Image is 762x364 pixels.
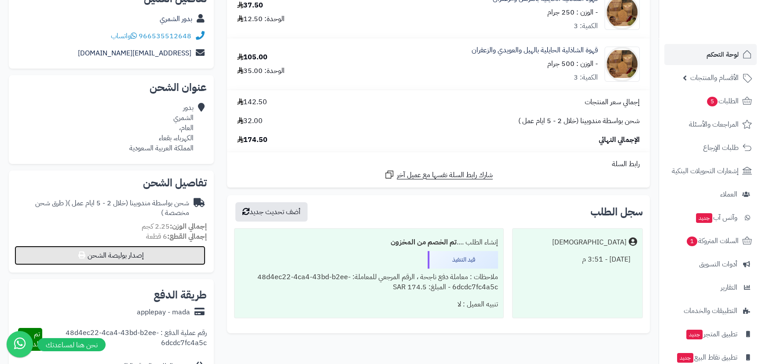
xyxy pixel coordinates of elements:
div: applepay - mada [137,307,190,317]
div: قيد التنفيذ [428,251,498,269]
a: تطبيق المتجرجديد [664,324,757,345]
a: واتساب [111,31,137,41]
div: بدور الشمري العام، الكهرباء، بقعاء المملكة العربية السعودية [129,103,194,153]
span: الأقسام والمنتجات [690,72,739,84]
div: ملاحظات : معاملة دفع ناجحة ، الرقم المرجعي للمعاملة: 48d4ec22-4ca4-43bd-b2ee-6dcdc7fc4a5c - المبل... [240,269,498,296]
span: وآتس آب [695,211,737,224]
h3: سجل الطلب [590,207,643,217]
img: logo-2.png [702,22,754,40]
a: أدوات التسويق [664,254,757,275]
button: إصدار بوليصة الشحن [15,246,205,265]
span: الطلبات [706,95,739,107]
div: 37.50 [237,0,263,11]
a: طلبات الإرجاع [664,137,757,158]
a: الطلبات5 [664,91,757,112]
div: إنشاء الطلب .... [240,234,498,251]
h2: تفاصيل الشحن [16,178,207,188]
span: التطبيقات والخدمات [684,305,737,317]
h2: طريقة الدفع [154,290,207,300]
div: تنبيه العميل : لا [240,296,498,313]
span: تطبيق نقاط البيع [676,351,737,364]
a: المراجعات والأسئلة [664,114,757,135]
span: إشعارات التحويلات البنكية [672,165,739,177]
div: [DATE] - 3:51 م [518,251,637,268]
button: أضف تحديث جديد [235,202,308,222]
a: التقارير [664,277,757,298]
small: 6 قطعة [146,231,207,242]
a: وآتس آبجديد [664,207,757,228]
span: إجمالي سعر المنتجات [585,97,640,107]
a: شارك رابط السلة نفسها مع عميل آخر [384,169,493,180]
div: رابط السلة [231,159,646,169]
div: شحن بواسطة مندوبينا (خلال 2 - 5 ايام عمل ) [16,198,189,218]
a: السلات المتروكة1 [664,230,757,251]
small: - الوزن : 250 جرام [547,7,598,18]
strong: إجمالي القطع: [167,231,207,242]
div: الوحدة: 12.50 [237,14,285,24]
span: ( طرق شحن مخصصة ) [35,198,189,218]
span: المراجعات والأسئلة [689,118,739,131]
span: 5 [707,97,718,106]
span: الإجمالي النهائي [599,135,640,145]
a: بدور الشمري [160,14,192,24]
a: التطبيقات والخدمات [664,300,757,321]
span: شارك رابط السلة نفسها مع عميل آخر [397,170,493,180]
span: التقارير [721,281,737,294]
a: إشعارات التحويلات البنكية [664,160,757,182]
span: 1 [687,237,697,246]
h2: عنوان الشحن [16,82,207,93]
div: [DEMOGRAPHIC_DATA] [552,237,626,248]
div: الكمية: 3 [574,73,598,83]
img: 1704009880-WhatsApp%20Image%202023-12-31%20at%209.42.12%20AM%20(1)-90x90.jpeg [605,47,639,82]
a: 966535512648 [139,31,191,41]
b: تم الخصم من المخزون [391,237,457,248]
span: 174.50 [237,135,267,145]
a: العملاء [664,184,757,205]
span: السلات المتروكة [686,235,739,247]
a: قهوة الشاذلية الحايلية بالهيل والعويدي والزعفران [472,45,598,55]
span: لوحة التحكم [707,48,739,61]
span: العملاء [720,188,737,200]
small: - الوزن : 500 جرام [547,58,598,69]
span: تطبيق المتجر [685,328,737,340]
div: 105.00 [237,52,267,62]
span: جديد [686,330,703,339]
div: الكمية: 3 [574,21,598,31]
a: لوحة التحكم [664,44,757,65]
div: الوحدة: 35.00 [237,66,285,76]
span: جديد [696,213,712,223]
span: 142.50 [237,97,267,107]
span: طلبات الإرجاع [703,142,739,154]
span: جديد [677,353,693,363]
span: أدوات التسويق [699,258,737,270]
span: شحن بواسطة مندوبينا (خلال 2 - 5 ايام عمل ) [518,116,640,126]
div: رقم عملية الدفع : 48d4ec22-4ca4-43bd-b2ee-6dcdc7fc4a5c [42,328,207,351]
span: 32.00 [237,116,263,126]
a: [EMAIL_ADDRESS][DOMAIN_NAME] [78,48,191,58]
small: 2.25 كجم [142,221,207,232]
strong: إجمالي الوزن: [170,221,207,232]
